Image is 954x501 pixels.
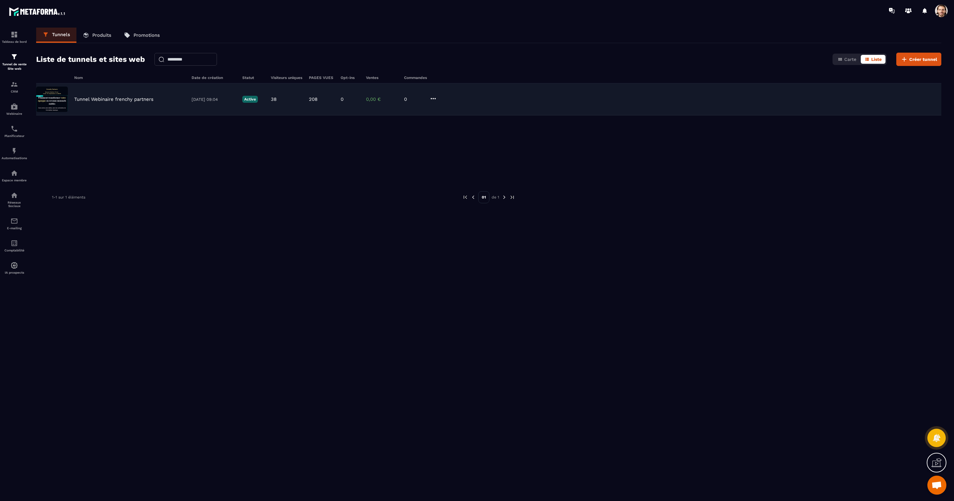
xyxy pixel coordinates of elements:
p: Produits [92,32,111,38]
a: Promotions [118,28,166,43]
a: automationsautomationsEspace membre [2,165,27,187]
a: Produits [76,28,118,43]
img: prev [470,194,476,200]
img: next [501,194,507,200]
p: Tunnels [52,32,70,37]
p: IA prospects [2,271,27,274]
span: Carte [844,57,856,62]
h2: Liste de tunnels et sites web [36,53,145,66]
img: logo [9,6,66,17]
p: 0 [341,96,343,102]
p: Promotions [134,32,160,38]
p: de 1 [492,195,499,200]
p: Tableau de bord [2,40,27,43]
h6: Statut [242,75,265,80]
button: Créer tunnel [896,53,941,66]
img: formation [10,31,18,38]
img: automations [10,103,18,110]
p: 208 [309,96,317,102]
h6: Commandes [404,75,427,80]
img: email [10,217,18,225]
img: automations [10,169,18,177]
img: automations [10,147,18,155]
img: formation [10,81,18,88]
h6: Date de création [192,75,236,80]
img: image [36,87,68,112]
a: automationsautomationsAutomatisations [2,142,27,165]
h6: Visiteurs uniques [271,75,303,80]
img: next [509,194,515,200]
p: 0,00 € [366,96,398,102]
p: 0 [404,96,423,102]
img: automations [10,262,18,269]
a: Tunnels [36,28,76,43]
p: 1-1 sur 1 éléments [52,195,85,199]
p: Active [242,96,258,103]
span: Liste [871,57,882,62]
a: formationformationTableau de bord [2,26,27,48]
p: Planificateur [2,134,27,138]
p: Comptabilité [2,249,27,252]
p: E-mailing [2,226,27,230]
img: scheduler [10,125,18,133]
a: Mở cuộc trò chuyện [927,476,946,495]
h6: Nom [74,75,185,80]
a: emailemailE-mailing [2,212,27,235]
p: Webinaire [2,112,27,115]
button: Carte [834,55,860,64]
p: Espace membre [2,179,27,182]
h6: Opt-ins [341,75,360,80]
a: accountantaccountantComptabilité [2,235,27,257]
h6: Ventes [366,75,398,80]
p: Tunnel Webinaire frenchy partners [74,96,154,102]
button: Liste [861,55,885,64]
img: social-network [10,192,18,199]
a: formationformationCRM [2,76,27,98]
p: 01 [478,191,489,203]
a: schedulerschedulerPlanificateur [2,120,27,142]
p: 38 [271,96,277,102]
a: automationsautomationsWebinaire [2,98,27,120]
p: Tunnel de vente Site web [2,62,27,71]
p: [DATE] 09:04 [192,97,236,102]
span: Créer tunnel [909,56,937,62]
a: social-networksocial-networkRéseaux Sociaux [2,187,27,212]
p: Automatisations [2,156,27,160]
a: formationformationTunnel de vente Site web [2,48,27,76]
img: accountant [10,239,18,247]
img: formation [10,53,18,61]
img: prev [462,194,468,200]
p: Réseaux Sociaux [2,201,27,208]
p: CRM [2,90,27,93]
h6: PAGES VUES [309,75,334,80]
